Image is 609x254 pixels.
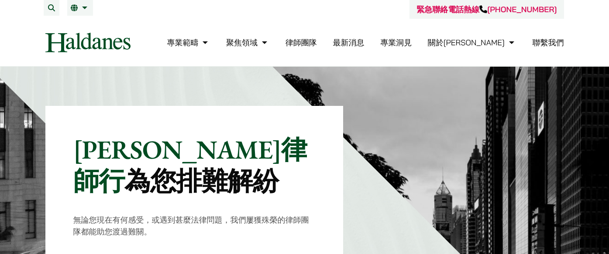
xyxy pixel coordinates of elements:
[533,37,564,47] a: 聯繫我們
[73,214,316,237] p: 無論您現在有何感受，或遇到甚麼法律問題，我們屢獲殊榮的律師團隊都能助您渡過難關。
[45,33,131,52] img: Logo of Haldanes
[416,4,557,14] a: 緊急聯絡電話熱線[PHONE_NUMBER]
[73,134,316,196] p: [PERSON_NAME]律師行
[167,37,210,47] a: 專業範疇
[226,37,269,47] a: 聚焦領域
[428,37,516,47] a: 關於何敦
[380,37,412,47] a: 專業洞見
[286,37,317,47] a: 律師團隊
[333,37,364,47] a: 最新消息
[124,164,279,198] mark: 為您排難解紛
[71,4,89,11] a: 繁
